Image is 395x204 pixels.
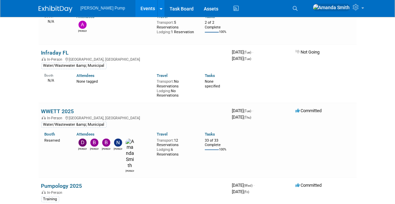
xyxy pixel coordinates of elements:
[41,108,74,115] a: WWETT 2025
[126,139,134,169] img: Amanda Smith
[157,89,171,93] span: Lodging:
[313,4,350,11] img: Amanda Smith
[205,79,220,88] span: None specified
[205,14,215,19] a: Tasks
[219,30,226,39] td: 100%
[205,20,227,29] div: 2 of 2 Complete
[157,138,174,143] span: Transport:
[253,108,254,113] span: -
[244,109,251,113] span: (Tue)
[41,63,107,69] div: Water/Wastewater &amp; Municipal
[76,132,94,137] a: Attendees
[157,73,168,78] a: Travel
[79,139,87,147] img: David Perry
[157,78,195,98] div: No Reservations No Reservations
[126,169,134,173] div: Amanda Smith
[41,115,227,120] div: [GEOGRAPHIC_DATA], [GEOGRAPHIC_DATA]
[41,196,59,202] div: Training
[45,19,67,24] div: N/A
[47,116,65,120] span: In-Person
[244,57,251,61] span: (Tue)
[205,138,227,147] div: 33 of 33 Complete
[45,132,55,137] a: Booth
[157,147,171,152] span: Lodging:
[76,14,94,19] a: Attendees
[41,56,227,62] div: [GEOGRAPHIC_DATA], [GEOGRAPHIC_DATA]
[157,19,195,34] div: 5 Reservations 1 Reservation
[157,79,174,84] span: Transport:
[39,6,72,13] img: ExhibitDay
[81,6,125,11] span: [PERSON_NAME] Pump
[114,147,122,151] div: Nathan Farrell
[232,189,249,194] span: [DATE]
[219,148,226,157] td: 100%
[244,190,249,194] span: (Fri)
[45,71,67,78] div: Booth
[45,78,67,83] div: N/A
[114,139,122,147] img: Nathan Farrell
[244,184,253,187] span: (Wed)
[157,30,171,34] span: Lodging:
[42,190,46,194] img: In-Person Event
[76,78,152,84] div: None tagged
[90,139,98,147] img: Bobby Zitzka
[41,122,107,128] div: Water/Wastewater &amp; Municipal
[254,183,255,188] span: -
[157,20,174,25] span: Transport:
[232,108,254,113] span: [DATE]
[41,183,82,189] a: Pumpology 2025
[232,56,251,61] span: [DATE]
[296,183,322,188] span: Committed
[78,29,87,33] div: Allan Curry
[244,50,251,54] span: (Tue)
[42,116,46,119] img: In-Person Event
[205,132,215,137] a: Tasks
[232,49,254,55] span: [DATE]
[79,21,87,29] img: Allan Curry
[78,147,87,151] div: David Perry
[232,183,255,188] span: [DATE]
[244,116,251,119] span: (Thu)
[90,147,98,151] div: Bobby Zitzka
[41,49,69,56] a: Infraday FL
[102,139,110,147] img: Brian Lee
[296,49,320,55] span: Not Going
[42,57,46,61] img: In-Person Event
[157,14,168,19] a: Travel
[47,190,65,195] span: In-Person
[205,73,215,78] a: Tasks
[47,57,65,62] span: In-Person
[102,147,110,151] div: Brian Lee
[296,108,322,113] span: Committed
[45,137,67,143] div: Reserved
[157,132,168,137] a: Travel
[76,73,94,78] a: Attendees
[157,137,195,157] div: 12 Reservations 6 Reservations
[232,115,251,120] span: [DATE]
[253,49,254,55] span: -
